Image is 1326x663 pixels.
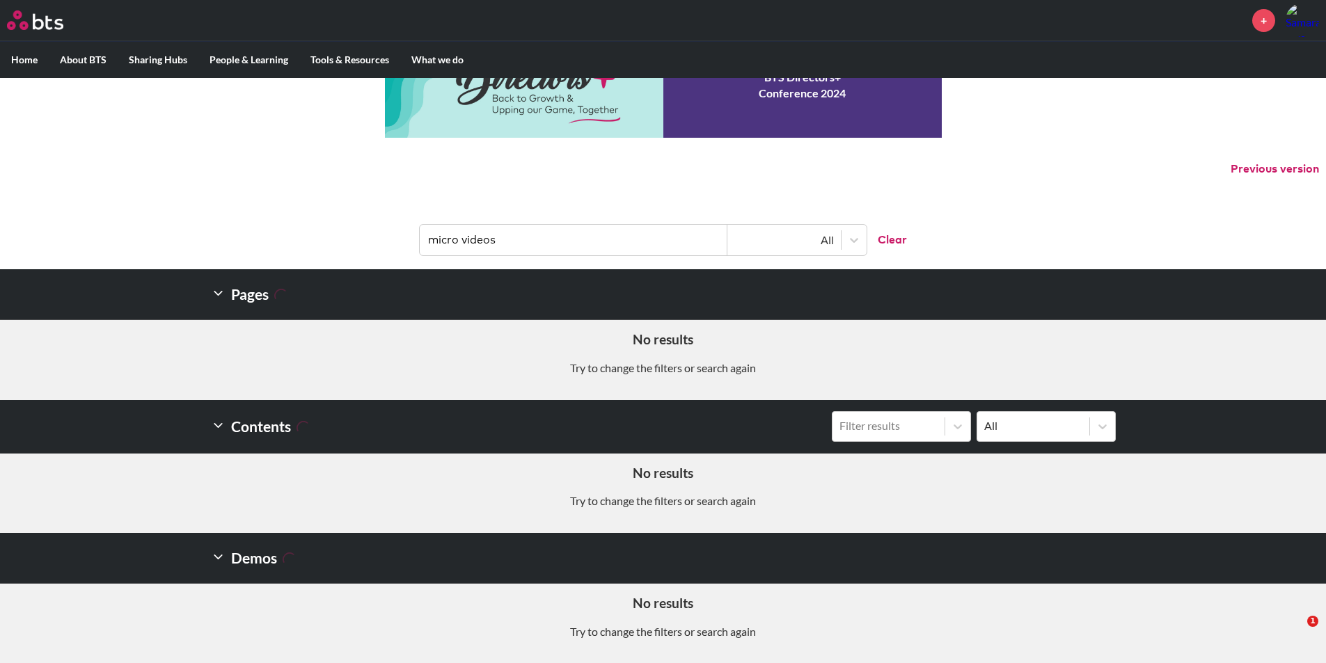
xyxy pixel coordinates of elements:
[400,42,475,78] label: What we do
[1307,616,1318,627] span: 1
[734,232,834,248] div: All
[211,544,297,572] h2: Demos
[839,418,938,433] div: Filter results
[10,464,1316,483] h5: No results
[1231,161,1319,177] button: Previous version
[10,360,1316,376] p: Try to change the filters or search again
[299,42,400,78] label: Tools & Resources
[1279,616,1312,649] iframe: Intercom live chat
[10,493,1316,509] p: Try to change the filters or search again
[7,10,63,30] img: BTS Logo
[1286,3,1319,37] img: Samara Taranto
[118,42,198,78] label: Sharing Hubs
[1286,3,1319,37] a: Profile
[420,225,727,255] input: Find contents, pages and demos...
[10,624,1316,639] p: Try to change the filters or search again
[7,10,89,30] a: Go home
[1252,9,1275,32] a: +
[10,330,1316,349] h5: No results
[10,594,1316,613] h5: No results
[211,280,288,308] h2: Pages
[867,225,907,255] button: Clear
[385,33,942,138] a: Conference 2024
[49,42,118,78] label: About BTS
[984,418,1082,433] div: All
[198,42,299,78] label: People & Learning
[211,411,310,442] h2: Contents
